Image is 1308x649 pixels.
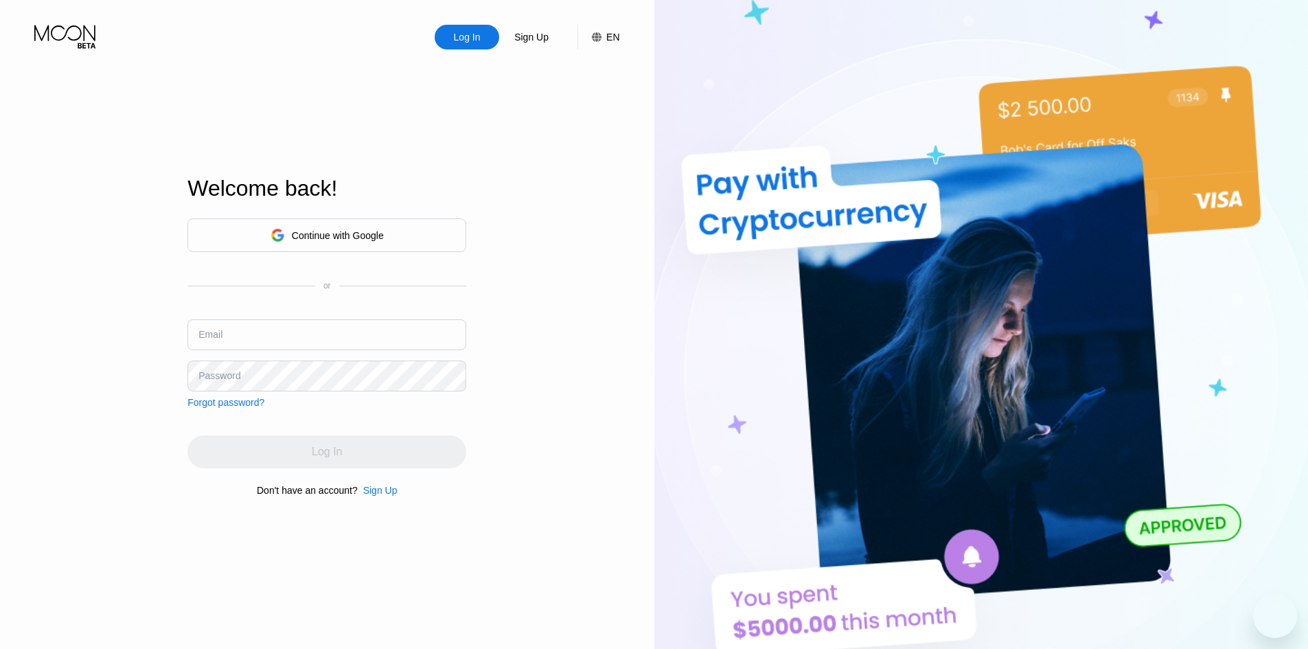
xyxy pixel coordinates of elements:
[198,329,222,340] div: Email
[198,370,240,381] div: Password
[577,25,619,49] div: EN
[358,485,398,496] div: Sign Up
[323,281,331,291] div: or
[452,30,482,44] div: Log In
[363,485,398,496] div: Sign Up
[257,485,358,496] div: Don't have an account?
[187,218,466,252] div: Continue with Google
[435,25,499,49] div: Log In
[187,397,264,408] div: Forgot password?
[606,32,619,43] div: EN
[499,25,564,49] div: Sign Up
[292,230,384,241] div: Continue with Google
[513,30,550,44] div: Sign Up
[1253,594,1297,638] iframe: 메시징 창을 시작하는 버튼
[187,176,466,201] div: Welcome back!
